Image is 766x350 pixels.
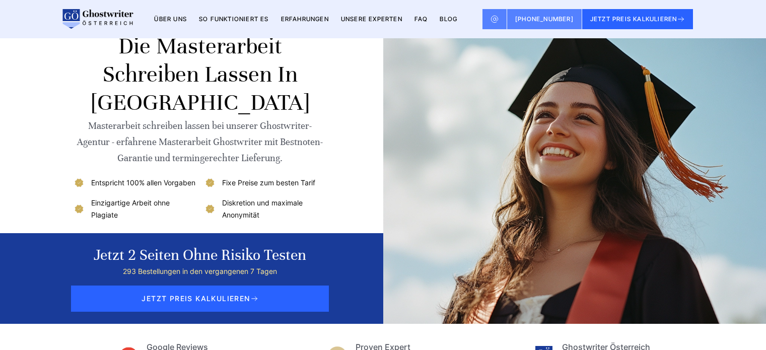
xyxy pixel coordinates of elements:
a: BLOG [440,15,457,23]
h1: Die Masterarbeit schreiben lassen in [GEOGRAPHIC_DATA] [73,32,327,117]
img: Einzigartige Arbeit ohne Plagiate [73,203,85,215]
img: logo wirschreiben [61,9,133,29]
span: [PHONE_NUMBER] [515,15,574,23]
a: So funktioniert es [199,15,269,23]
a: [PHONE_NUMBER] [507,9,582,29]
li: Diskretion und maximale Anonymität [204,197,327,221]
span: JETZT PREIS KALKULIEREN [71,286,329,312]
div: Masterarbeit schreiben lassen bei unserer Ghostwriter-Agentur - erfahrene Masterarbeit Ghostwrite... [73,118,327,166]
button: JETZT PREIS KALKULIEREN [582,9,693,29]
a: Unsere Experten [341,15,402,23]
img: Fixe Preise zum besten Tarif [204,177,216,189]
li: Fixe Preise zum besten Tarif [204,177,327,189]
a: Über uns [154,15,187,23]
li: Einzigartige Arbeit ohne Plagiate [73,197,196,221]
li: Entspricht 100% allen Vorgaben [73,177,196,189]
img: Email [491,15,499,23]
div: 293 Bestellungen in den vergangenen 7 Tagen [94,265,306,277]
a: FAQ [414,15,428,23]
img: Entspricht 100% allen Vorgaben [73,177,85,189]
div: Jetzt 2 Seiten ohne Risiko testen [94,245,306,265]
a: Erfahrungen [281,15,329,23]
img: Diskretion und maximale Anonymität [204,203,216,215]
